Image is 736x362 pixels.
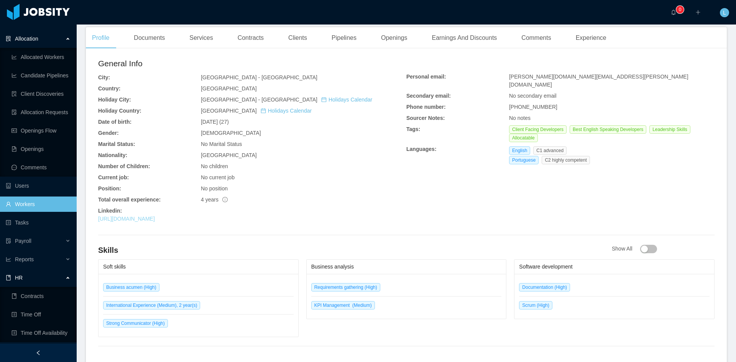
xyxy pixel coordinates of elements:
[86,27,115,49] div: Profile
[542,156,590,164] span: C2 highly competent
[6,215,71,230] a: icon: profileTasks
[98,216,155,222] a: [URL][DOMAIN_NAME]
[98,108,141,114] b: Holiday Country:
[6,238,11,244] i: icon: file-protect
[282,27,313,49] div: Clients
[612,246,657,252] span: Show All
[11,86,71,102] a: icon: file-searchClient Discoveries
[98,174,129,180] b: Current job:
[11,68,71,83] a: icon: line-chartCandidate Pipelines
[98,57,406,70] h2: General Info
[6,197,71,212] a: icon: userWorkers
[570,27,613,49] div: Experience
[311,260,502,274] div: Business analysis
[671,10,676,15] i: icon: bell
[311,283,380,292] span: Requirements gathering (High)
[515,27,557,49] div: Comments
[406,104,446,110] b: Phone number:
[11,288,71,304] a: icon: bookContracts
[406,93,451,99] b: Secondary email:
[103,301,200,310] span: International Experience (Medium), 2 year(s)
[103,260,294,274] div: Soft skills
[406,126,420,132] b: Tags:
[6,275,11,280] i: icon: book
[98,97,131,103] b: Holiday City:
[98,185,121,192] b: Position:
[509,125,567,134] span: Client Facing Developers
[509,104,557,110] span: [PHONE_NUMBER]
[103,283,159,292] span: Business acumen (High)
[222,197,228,202] span: info-circle
[570,125,646,134] span: Best English Speaking Developers
[232,27,270,49] div: Contracts
[11,307,71,322] a: icon: profileTime Off
[98,74,110,80] b: City:
[676,6,684,13] sup: 0
[98,119,131,125] b: Date of birth:
[15,275,23,281] span: HR
[6,178,71,193] a: icon: robotUsers
[6,257,11,262] i: icon: line-chart
[201,174,235,180] span: No current job
[11,105,71,120] a: icon: file-doneAllocation Requests
[201,185,228,192] span: No position
[519,260,710,274] div: Software development
[98,245,612,256] h4: Skills
[128,27,171,49] div: Documents
[98,197,161,203] b: Total overall experience:
[533,146,567,155] span: C1 advanced
[406,146,437,152] b: Languages:
[649,125,690,134] span: Leadership Skills
[11,141,71,157] a: icon: file-textOpenings
[406,115,445,121] b: Sourcer Notes:
[375,27,414,49] div: Openings
[201,141,242,147] span: No Marital Status
[98,141,135,147] b: Marital Status:
[509,74,688,88] span: [PERSON_NAME][DOMAIN_NAME][EMAIL_ADDRESS][PERSON_NAME][DOMAIN_NAME]
[406,74,446,80] b: Personal email:
[201,119,229,125] span: [DATE] (27)
[509,115,531,121] span: No notes
[11,49,71,65] a: icon: line-chartAllocated Workers
[98,208,122,214] b: Linkedin:
[321,97,372,103] a: icon: calendarHolidays Calendar
[509,146,530,155] span: English
[183,27,219,49] div: Services
[509,134,538,142] span: Allocatable
[509,93,557,99] span: No secondary email
[11,160,71,175] a: icon: messageComments
[509,156,539,164] span: Portuguese
[15,256,34,262] span: Reports
[723,8,726,17] span: L
[201,130,261,136] span: [DEMOGRAPHIC_DATA]
[519,301,552,310] span: Scrum (High)
[201,74,317,80] span: [GEOGRAPHIC_DATA] - [GEOGRAPHIC_DATA]
[261,108,266,113] i: icon: calendar
[201,108,312,114] span: [GEOGRAPHIC_DATA]
[11,325,71,341] a: icon: profileTime Off Availability
[201,197,228,203] span: 4 years
[103,319,168,328] span: Strong Communicator (High)
[325,27,363,49] div: Pipelines
[6,36,11,41] i: icon: solution
[201,163,228,169] span: No children
[201,97,372,103] span: [GEOGRAPHIC_DATA] - [GEOGRAPHIC_DATA]
[98,152,127,158] b: Nationality:
[98,85,120,92] b: Country:
[311,301,375,310] span: KPI Management (Medium)
[261,108,312,114] a: icon: calendarHolidays Calendar
[201,85,257,92] span: [GEOGRAPHIC_DATA]
[11,123,71,138] a: icon: idcardOpenings Flow
[321,97,327,102] i: icon: calendar
[15,238,31,244] span: Payroll
[201,152,257,158] span: [GEOGRAPHIC_DATA]
[519,283,570,292] span: Documentation (High)
[15,36,38,42] span: Allocation
[98,130,119,136] b: Gender:
[426,27,503,49] div: Earnings And Discounts
[695,10,701,15] i: icon: plus
[98,163,150,169] b: Number of Children:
